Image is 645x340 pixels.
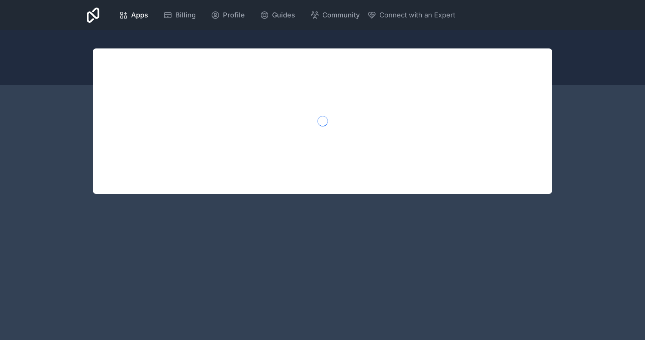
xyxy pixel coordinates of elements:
span: Guides [272,10,295,20]
span: Community [322,10,360,20]
span: Billing [175,10,196,20]
a: Apps [113,7,154,23]
button: Connect with an Expert [367,10,455,20]
span: Connect with an Expert [379,10,455,20]
a: Billing [157,7,202,23]
a: Guides [254,7,301,23]
a: Profile [205,7,251,23]
span: Profile [223,10,245,20]
span: Apps [131,10,148,20]
a: Community [304,7,366,23]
